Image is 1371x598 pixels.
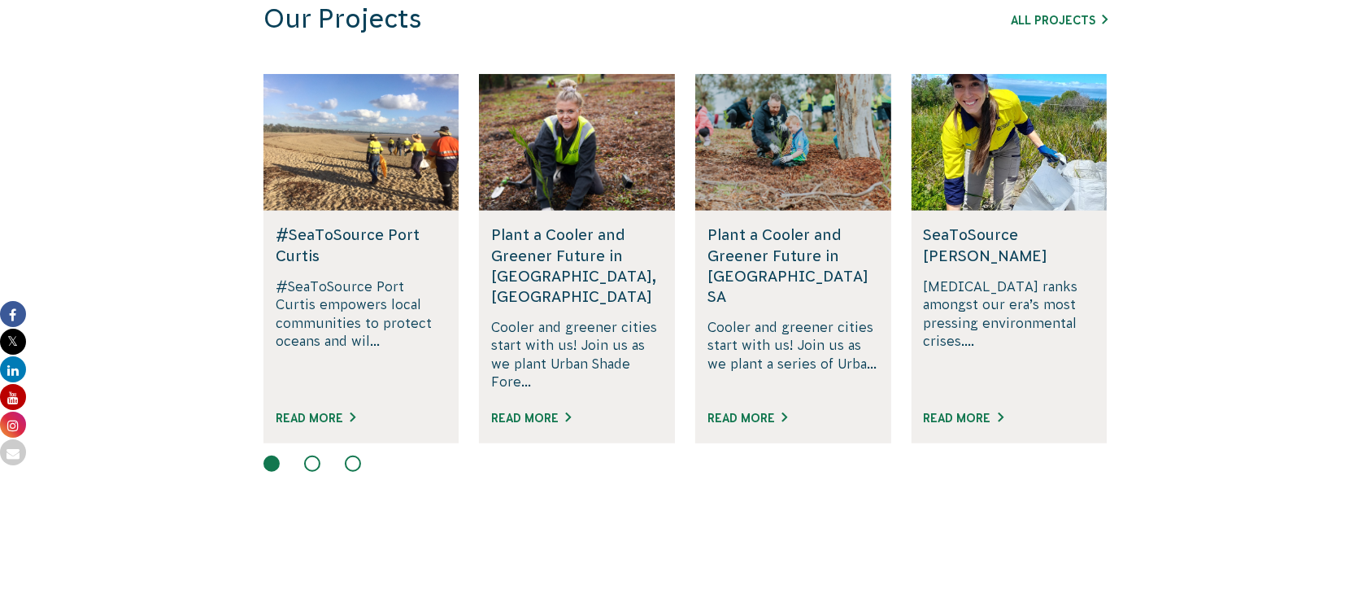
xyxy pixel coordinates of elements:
h3: Our Projects [263,3,888,35]
a: Read More [924,412,1003,425]
a: Read More [491,412,571,425]
p: Cooler and greener cities start with us! Join us as we plant a series of Urba... [707,318,879,391]
p: Cooler and greener cities start with us! Join us as we plant Urban Shade Fore... [491,318,663,391]
h5: #SeaToSource Port Curtis [276,225,447,265]
p: [MEDICAL_DATA] ranks amongst our era’s most pressing environmental crises.... [924,277,1095,391]
h5: Plant a Cooler and Greener Future in [GEOGRAPHIC_DATA], [GEOGRAPHIC_DATA] [491,225,663,307]
a: All Projects [1011,14,1108,27]
p: #SeaToSource Port Curtis empowers local communities to protect oceans and wil... [276,277,447,391]
a: Read More [276,412,355,425]
h5: Plant a Cooler and Greener Future in [GEOGRAPHIC_DATA] SA [707,225,879,307]
a: Read More [707,412,787,425]
h5: SeaToSource [PERSON_NAME] [924,225,1095,265]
